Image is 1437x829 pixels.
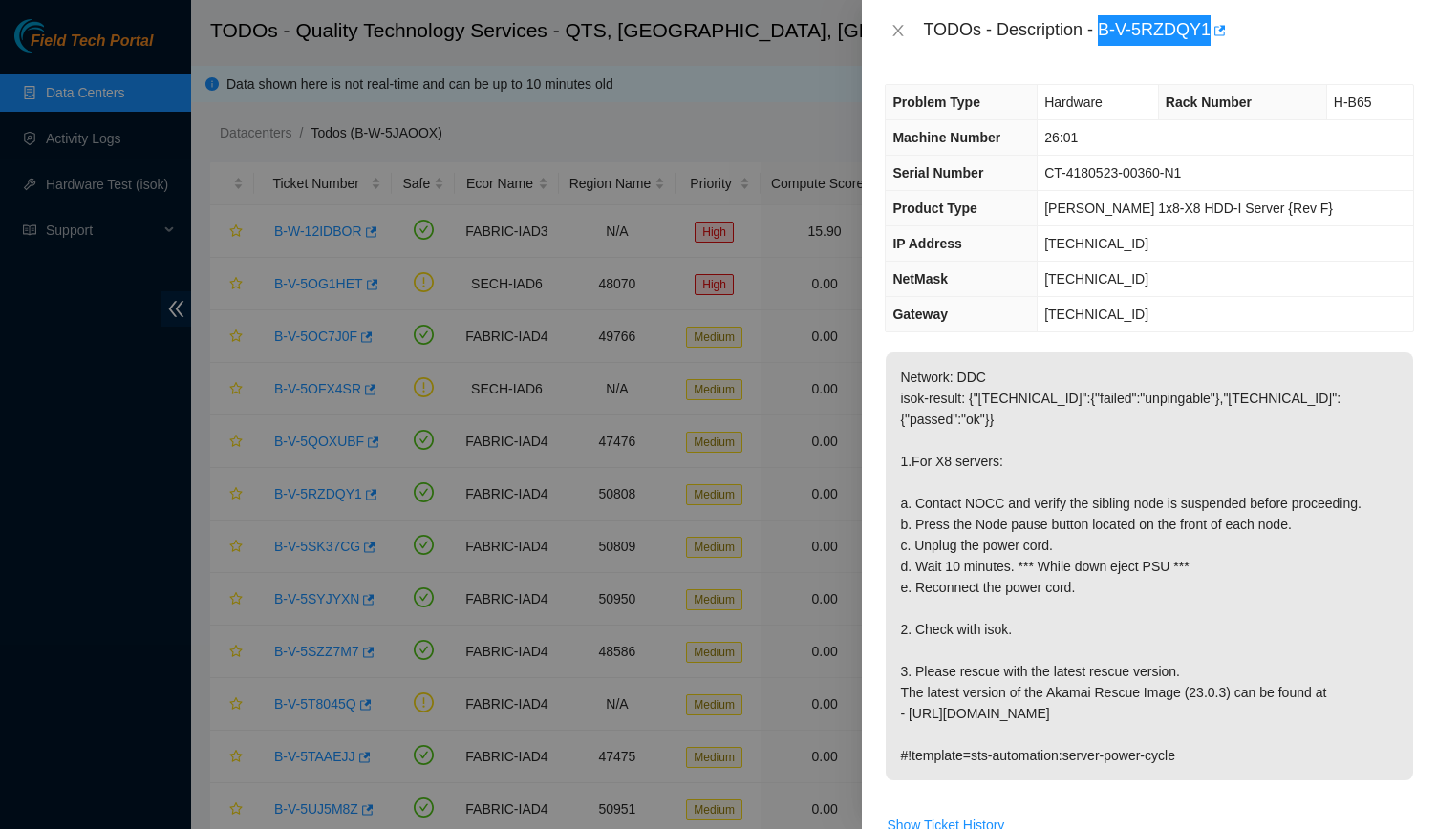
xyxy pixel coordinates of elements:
span: Hardware [1044,95,1103,110]
span: [TECHNICAL_ID] [1044,307,1148,322]
span: close [890,23,906,38]
span: Gateway [892,307,948,322]
span: 26:01 [1044,130,1078,145]
span: CT-4180523-00360-N1 [1044,165,1181,181]
p: Network: DDC isok-result: {"[TECHNICAL_ID]":{"failed":"unpingable"},"[TECHNICAL_ID]":{"passed":"o... [886,352,1413,780]
span: Rack Number [1166,95,1252,110]
span: IP Address [892,236,961,251]
span: Machine Number [892,130,1000,145]
span: H-B65 [1334,95,1372,110]
div: TODOs - Description - B-V-5RZDQY1 [923,15,1414,46]
span: NetMask [892,271,948,287]
span: [TECHNICAL_ID] [1044,236,1148,251]
span: Product Type [892,201,976,216]
span: [PERSON_NAME] 1x8-X8 HDD-I Server {Rev F} [1044,201,1333,216]
span: [TECHNICAL_ID] [1044,271,1148,287]
span: Problem Type [892,95,980,110]
span: Serial Number [892,165,983,181]
button: Close [885,22,912,40]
